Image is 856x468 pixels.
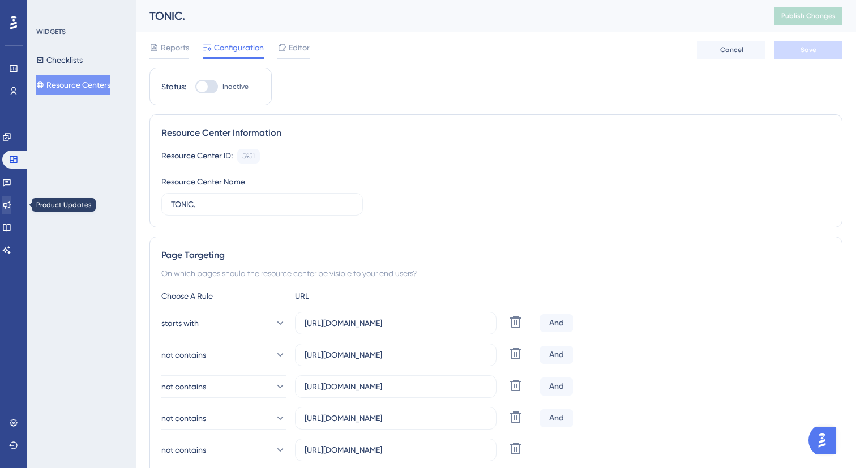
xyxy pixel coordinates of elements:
div: URL [295,289,420,303]
input: Type your Resource Center name [171,198,353,211]
button: Checklists [36,50,83,70]
span: not contains [161,380,206,393]
button: starts with [161,312,286,334]
div: Resource Center Name [161,175,245,188]
span: Editor [289,41,310,54]
span: Configuration [214,41,264,54]
div: On which pages should the resource center be visible to your end users? [161,267,831,280]
div: Status: [161,80,186,93]
input: yourwebsite.com/path [305,380,487,393]
div: WIDGETS [36,27,66,36]
button: Resource Centers [36,75,110,95]
span: Inactive [222,82,249,91]
span: not contains [161,348,206,362]
div: 5951 [242,152,255,161]
div: Page Targeting [161,248,831,262]
div: Choose A Rule [161,289,286,303]
iframe: UserGuiding AI Assistant Launcher [808,423,842,457]
div: TONIC. [149,8,746,24]
button: Cancel [697,41,765,59]
input: yourwebsite.com/path [305,412,487,424]
span: Reports [161,41,189,54]
input: yourwebsite.com/path [305,444,487,456]
div: And [540,346,573,364]
span: not contains [161,411,206,425]
button: not contains [161,407,286,430]
button: Publish Changes [774,7,842,25]
button: not contains [161,439,286,461]
button: Save [774,41,842,59]
input: yourwebsite.com/path [305,349,487,361]
span: not contains [161,443,206,457]
button: not contains [161,344,286,366]
span: starts with [161,316,199,330]
span: Publish Changes [781,11,836,20]
button: not contains [161,375,286,398]
div: Resource Center ID: [161,149,233,164]
span: Save [801,45,816,54]
input: yourwebsite.com/path [305,317,487,329]
div: And [540,409,573,427]
div: And [540,314,573,332]
div: Resource Center Information [161,126,831,140]
span: Cancel [720,45,743,54]
div: And [540,377,573,396]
